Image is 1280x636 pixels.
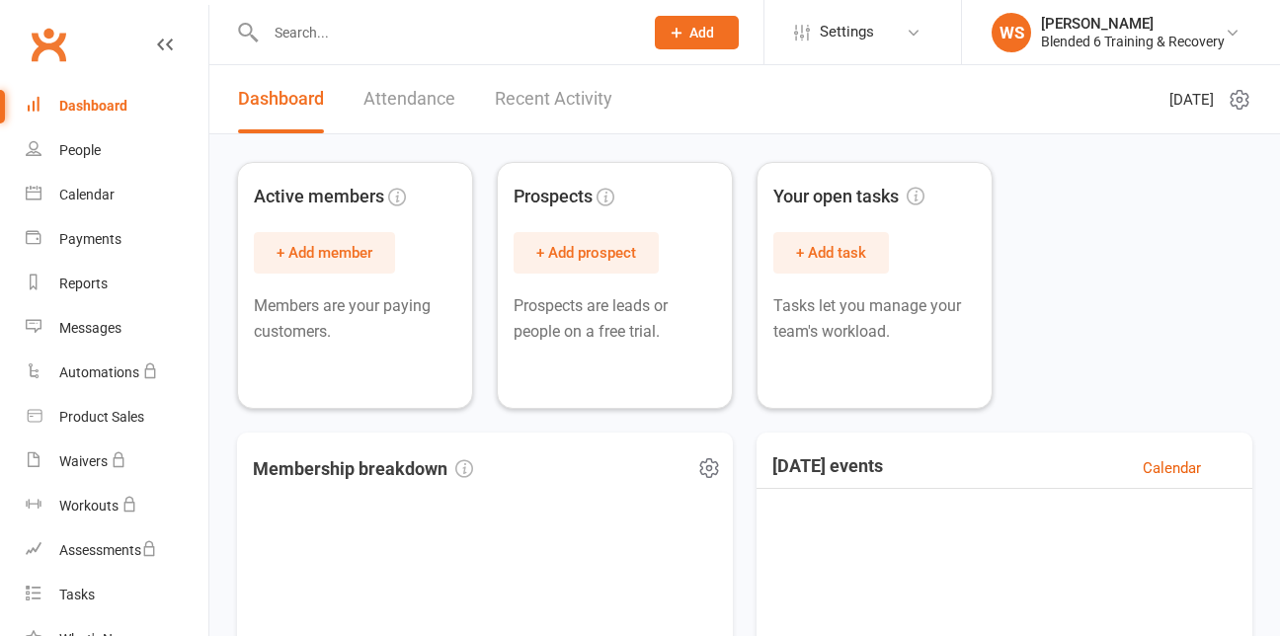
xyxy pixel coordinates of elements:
a: Payments [26,217,208,262]
input: Search... [260,19,629,46]
span: Active members [254,183,384,211]
div: Waivers [59,453,108,469]
a: Clubworx [24,20,73,69]
a: Dashboard [238,65,324,133]
button: + Add task [773,232,889,274]
a: Waivers [26,439,208,484]
span: Add [689,25,714,40]
button: + Add member [254,232,395,274]
div: [PERSON_NAME] [1041,15,1225,33]
h3: Membership breakdown [253,456,473,481]
div: Calendar [59,187,115,202]
p: Tasks let you manage your team's workload. [773,293,976,344]
a: Tasks [26,573,208,617]
div: Assessments [59,542,157,558]
div: Blended 6 Training & Recovery [1041,33,1225,50]
button: Add [655,16,739,49]
a: Reports [26,262,208,306]
p: Prospects are leads or people on a free trial. [514,293,716,344]
h3: [DATE] events [772,456,883,480]
a: Calendar [1143,456,1201,480]
div: Workouts [59,498,119,514]
div: Automations [59,364,139,380]
span: Prospects [514,183,593,211]
a: Product Sales [26,395,208,439]
div: Dashboard [59,98,127,114]
span: Settings [820,10,874,54]
a: Dashboard [26,84,208,128]
div: Tasks [59,587,95,602]
a: Workouts [26,484,208,528]
button: + Add prospect [514,232,659,274]
a: Attendance [363,65,455,133]
div: Messages [59,320,121,336]
a: Automations [26,351,208,395]
span: Your open tasks [773,183,924,211]
span: [DATE] [1169,88,1214,112]
div: WS [992,13,1031,52]
a: Recent Activity [495,65,612,133]
div: Product Sales [59,409,144,425]
div: Payments [59,231,121,247]
div: Reports [59,276,108,291]
a: Calendar [26,173,208,217]
p: Members are your paying customers. [254,293,456,344]
a: People [26,128,208,173]
div: People [59,142,101,158]
a: Messages [26,306,208,351]
a: Assessments [26,528,208,573]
